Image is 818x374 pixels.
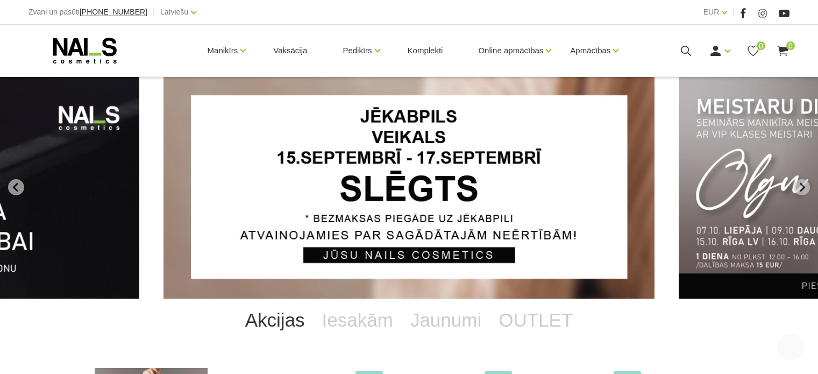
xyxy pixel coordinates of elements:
[163,75,655,299] li: 1 of 14
[208,29,238,72] a: Manikīrs
[402,299,490,342] a: Jaunumi
[570,29,610,72] a: Apmācības
[160,5,188,18] a: Latviešu
[746,44,760,58] a: 0
[343,29,372,72] a: Pedikīrs
[703,5,720,18] a: EUR
[237,299,314,342] a: Akcijas
[153,5,155,19] span: |
[794,179,810,195] button: Next slide
[776,44,789,58] a: 0
[29,5,147,19] div: Zvani un pasūti
[757,41,765,50] span: 0
[314,299,402,342] a: Iesakām
[478,29,543,72] a: Online apmācības
[8,179,24,195] button: Go to last slide
[399,25,452,76] a: Komplekti
[732,5,735,19] span: |
[80,8,147,16] a: [PHONE_NUMBER]
[265,25,316,76] a: Vaksācija
[490,299,581,342] a: OUTLET
[786,41,795,50] span: 0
